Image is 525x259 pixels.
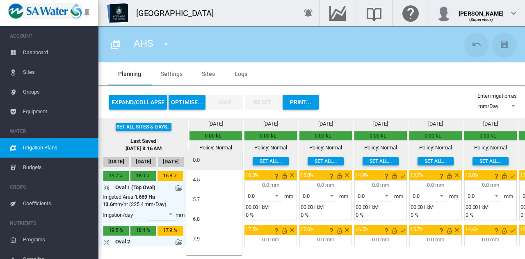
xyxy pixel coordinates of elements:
[193,196,200,203] div: 5.7
[193,176,200,183] div: 4.5
[193,215,200,223] div: 6.8
[193,235,200,243] div: 7.9
[193,156,200,164] div: 0.0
